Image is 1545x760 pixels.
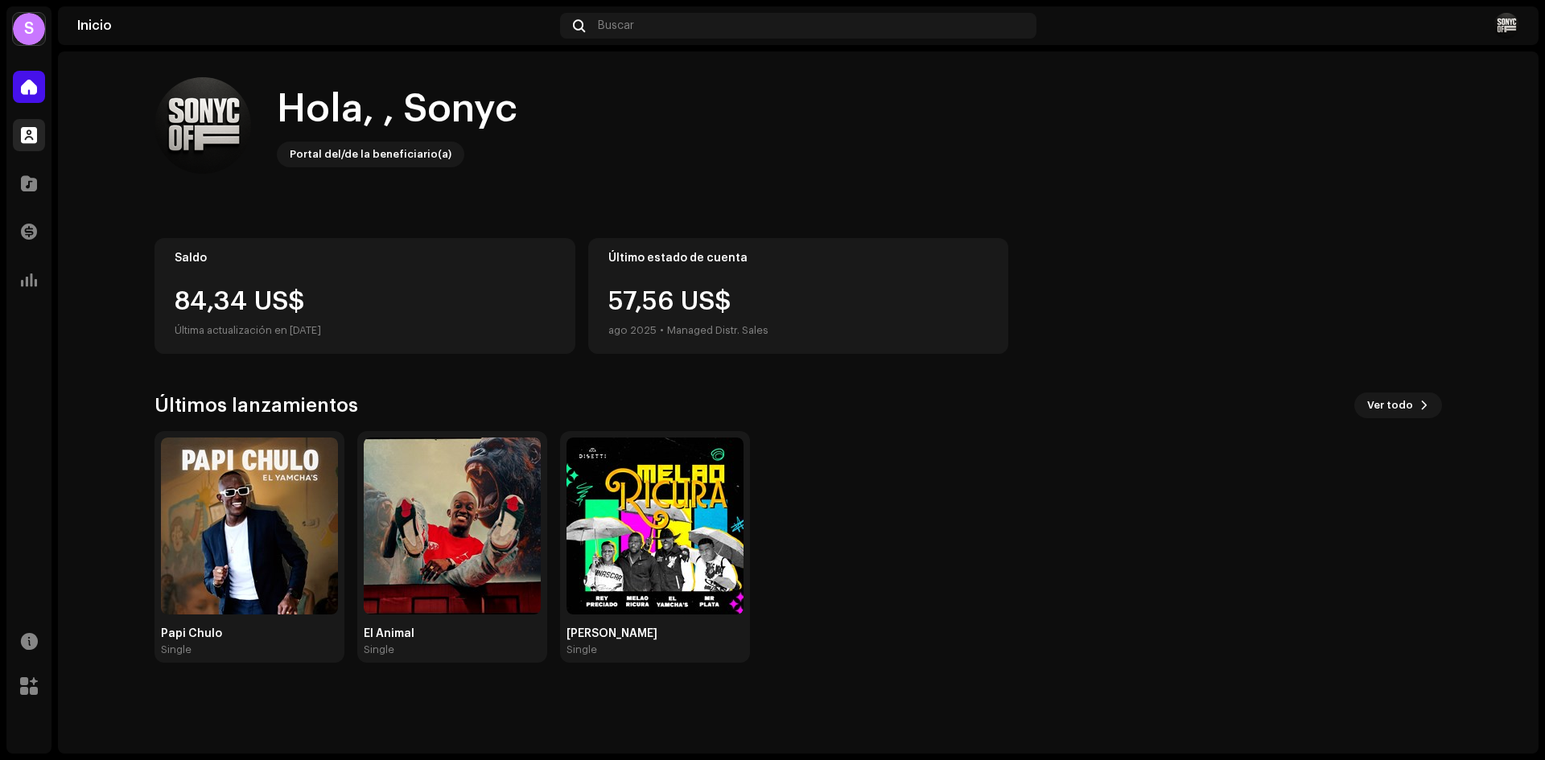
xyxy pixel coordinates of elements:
[598,19,634,32] span: Buscar
[290,145,451,164] div: Portal del/de la beneficiario(a)
[175,321,555,340] div: Última actualización en [DATE]
[13,13,45,45] div: S
[77,19,554,32] div: Inicio
[161,438,338,614] img: 798b6c41-77ea-419a-ae6b-db2e5cf35170
[608,252,989,265] div: Último estado de cuenta
[566,438,744,614] img: 65b54421-95d1-4b9b-a092-04df43ab96e2
[667,321,768,340] div: Managed Distr. Sales
[566,643,597,656] div: Single
[161,643,192,656] div: Single
[364,438,541,614] img: 2c5b79c4-bd31-477b-ae43-bcb86404d3fb
[588,238,1009,354] re-o-card-value: Último estado de cuenta
[154,77,251,174] img: ac2d6ba7-6e03-4d56-b356-7b6d8d7d168b
[154,392,358,418] h3: Últimos lanzamientos
[175,252,555,265] div: Saldo
[364,627,541,640] div: El Animal
[161,627,338,640] div: Papi Chulo
[154,238,575,354] re-o-card-value: Saldo
[660,321,664,340] div: •
[1367,389,1413,421] span: Ver todo
[277,84,517,135] div: Hola, , Sonyc
[566,627,744,640] div: [PERSON_NAME]
[1354,392,1442,418] button: Ver todo
[1493,13,1519,39] img: ac2d6ba7-6e03-4d56-b356-7b6d8d7d168b
[608,321,657,340] div: ago 2025
[364,643,394,656] div: Single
